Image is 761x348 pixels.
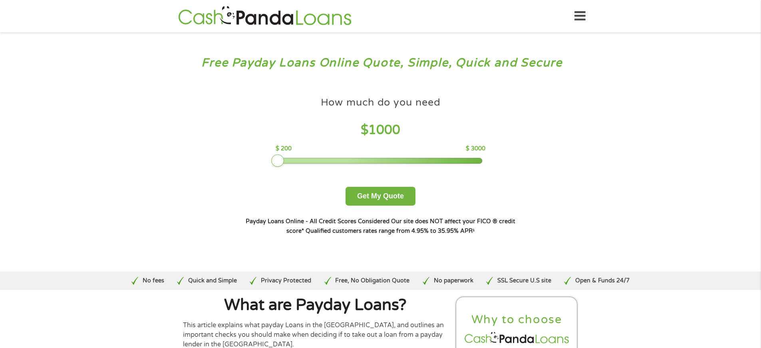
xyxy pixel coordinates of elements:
p: Quick and Simple [188,276,237,285]
h4: $ [276,122,485,138]
button: Get My Quote [346,187,415,206]
p: Privacy Protected [261,276,311,285]
p: Open & Funds 24/7 [575,276,630,285]
strong: Qualified customers rates range from 4.95% to 35.95% APR¹ [306,228,475,234]
strong: Our site does NOT affect your FICO ® credit score* [286,218,515,234]
p: Free, No Obligation Quote [335,276,409,285]
p: SSL Secure U.S site [497,276,551,285]
h4: How much do you need [321,96,441,109]
p: $ 200 [276,144,292,153]
h2: Why to choose [463,312,571,327]
p: No fees [143,276,164,285]
img: GetLoanNow Logo [176,5,354,28]
span: 1000 [368,122,400,138]
p: No paperwork [434,276,473,285]
strong: Payday Loans Online - All Credit Scores Considered [246,218,389,225]
h1: What are Payday Loans? [183,297,448,313]
h3: Free Payday Loans Online Quote, Simple, Quick and Secure [23,56,738,70]
p: $ 3000 [466,144,485,153]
